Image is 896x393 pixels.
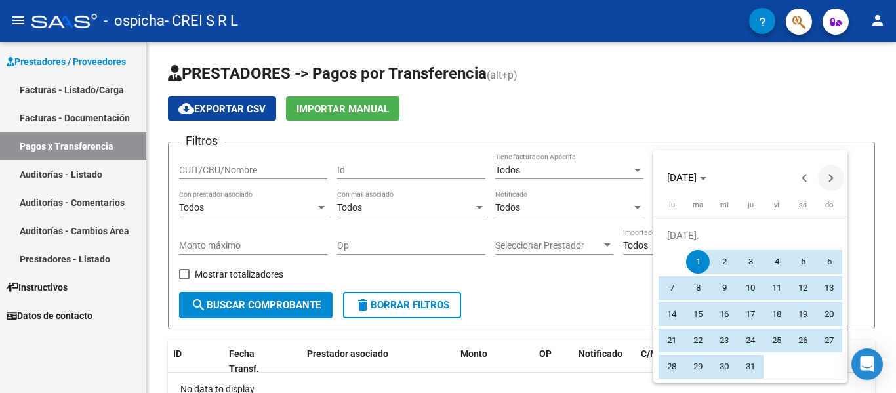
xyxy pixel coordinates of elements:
button: 8 de julio de 2025 [685,275,711,301]
span: 23 [712,329,736,352]
span: lu [669,201,675,209]
span: [DATE] [667,172,697,184]
span: 31 [739,355,762,379]
button: 25 de julio de 2025 [764,327,790,354]
span: 11 [765,276,788,300]
button: 21 de julio de 2025 [659,327,685,354]
button: 13 de julio de 2025 [816,275,842,301]
span: vi [774,201,779,209]
span: 27 [817,329,841,352]
td: [DATE]. [659,222,842,249]
button: 26 de julio de 2025 [790,327,816,354]
span: 29 [686,355,710,379]
button: 31 de julio de 2025 [737,354,764,380]
span: 22 [686,329,710,352]
span: 15 [686,302,710,326]
button: Next month [818,165,844,191]
button: 30 de julio de 2025 [711,354,737,380]
span: 1 [686,250,710,274]
span: ma [693,201,703,209]
button: 24 de julio de 2025 [737,327,764,354]
span: 13 [817,276,841,300]
button: 9 de julio de 2025 [711,275,737,301]
span: 12 [791,276,815,300]
button: 15 de julio de 2025 [685,301,711,327]
button: 11 de julio de 2025 [764,275,790,301]
button: 7 de julio de 2025 [659,275,685,301]
button: 12 de julio de 2025 [790,275,816,301]
button: Previous month [792,165,818,191]
span: sá [799,201,807,209]
span: 9 [712,276,736,300]
span: 8 [686,276,710,300]
button: 3 de julio de 2025 [737,249,764,275]
button: 29 de julio de 2025 [685,354,711,380]
span: 14 [660,302,683,326]
div: Open Intercom Messenger [851,348,883,380]
span: 19 [791,302,815,326]
span: 18 [765,302,788,326]
button: 23 de julio de 2025 [711,327,737,354]
button: 27 de julio de 2025 [816,327,842,354]
span: ju [748,201,754,209]
span: 4 [765,250,788,274]
button: 10 de julio de 2025 [737,275,764,301]
button: 14 de julio de 2025 [659,301,685,327]
span: 17 [739,302,762,326]
button: Choose month and year [662,166,712,190]
button: 22 de julio de 2025 [685,327,711,354]
span: 24 [739,329,762,352]
button: 16 de julio de 2025 [711,301,737,327]
span: 6 [817,250,841,274]
span: 21 [660,329,683,352]
button: 18 de julio de 2025 [764,301,790,327]
span: 16 [712,302,736,326]
button: 6 de julio de 2025 [816,249,842,275]
span: 5 [791,250,815,274]
span: 25 [765,329,788,352]
button: 19 de julio de 2025 [790,301,816,327]
span: 28 [660,355,683,379]
button: 28 de julio de 2025 [659,354,685,380]
span: 10 [739,276,762,300]
button: 17 de julio de 2025 [737,301,764,327]
button: 4 de julio de 2025 [764,249,790,275]
span: 3 [739,250,762,274]
span: 30 [712,355,736,379]
span: 2 [712,250,736,274]
button: 2 de julio de 2025 [711,249,737,275]
span: do [825,201,833,209]
span: 7 [660,276,683,300]
button: 20 de julio de 2025 [816,301,842,327]
span: mi [720,201,729,209]
button: 5 de julio de 2025 [790,249,816,275]
span: 20 [817,302,841,326]
button: 1 de julio de 2025 [685,249,711,275]
span: 26 [791,329,815,352]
